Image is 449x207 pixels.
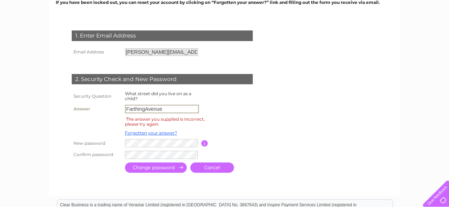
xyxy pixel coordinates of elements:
[125,130,177,136] a: Forgotten your answer?
[427,30,445,35] a: Contact
[387,30,409,35] a: Telecoms
[367,30,383,35] a: Energy
[413,30,423,35] a: Blog
[201,140,208,146] input: Information
[70,46,123,58] th: Email Address
[57,4,393,34] div: Clear Business is a trading name of Verastar Limited (registered in [GEOGRAPHIC_DATA] No. 3667643...
[70,149,123,161] th: Confirm password
[72,30,253,41] div: 1. Enter Email Address
[350,30,363,35] a: Water
[72,74,253,85] div: 2. Security Check and New Password
[16,18,52,40] img: logo.png
[125,91,191,101] label: What street did you live on as a child?
[70,137,123,149] th: New password
[125,162,187,173] input: Submit
[125,115,205,128] div: The answer you supplied is incorrect, please try again.
[70,103,123,115] th: Answer
[190,162,234,173] a: Cancel
[70,90,123,103] th: Security Question
[315,4,364,12] a: 0333 014 3131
